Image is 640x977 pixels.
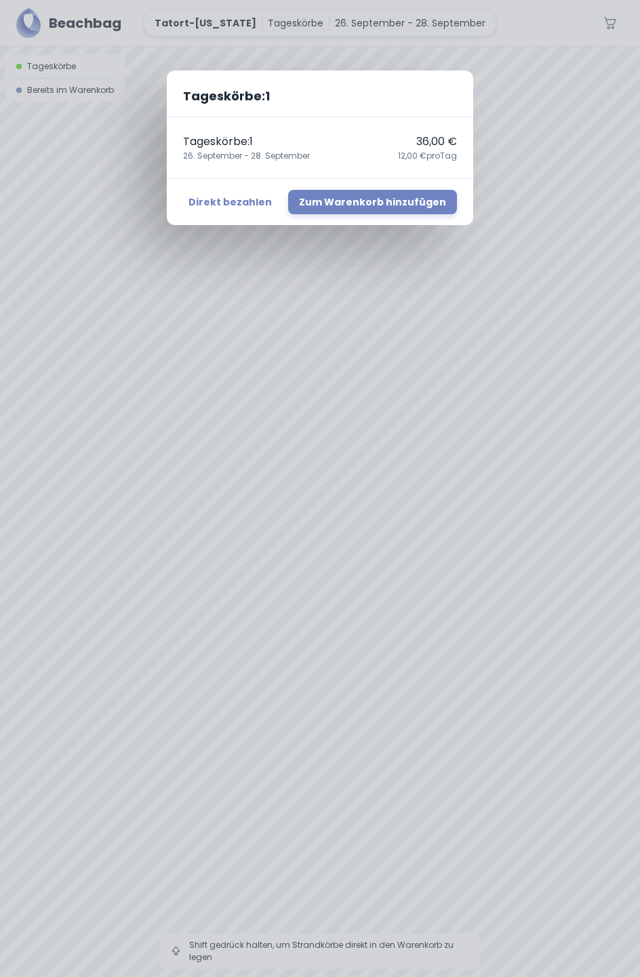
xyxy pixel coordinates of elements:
button: Direkt bezahlen [183,190,277,214]
p: Tageskörbe : 1 [183,134,253,150]
h2: Tageskörbe : 1 [167,71,473,117]
p: 36,00 € [416,134,457,150]
button: Zum Warenkorb hinzufügen [288,190,457,214]
span: 12,00 € pro Tag [398,150,457,162]
span: 26. September - 28. September [183,150,310,162]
